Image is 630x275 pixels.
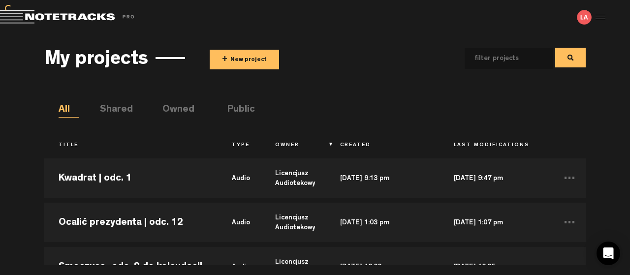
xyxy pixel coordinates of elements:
[100,103,121,118] li: Shared
[465,48,537,69] input: filter projects
[44,156,218,200] td: Kwadrat | odc. 1
[440,156,553,200] td: [DATE] 9:47 pm
[326,137,440,154] th: Created
[440,137,553,154] th: Last Modifications
[261,200,326,244] td: Licencjusz Audiotekowy
[597,242,620,265] div: Open Intercom Messenger
[553,156,586,200] td: ...
[227,103,248,118] li: Public
[553,200,586,244] td: ...
[44,137,218,154] th: Title
[218,137,261,154] th: Type
[59,103,79,118] li: All
[162,103,183,118] li: Owned
[44,50,148,71] h3: My projects
[261,137,326,154] th: Owner
[218,200,261,244] td: audio
[440,200,553,244] td: [DATE] 1:07 pm
[577,10,592,25] img: letters
[261,156,326,200] td: Licencjusz Audiotekowy
[222,54,227,65] span: +
[210,50,279,69] button: +New project
[44,200,218,244] td: Ocalić prezydenta | odc. 12
[326,200,440,244] td: [DATE] 1:03 pm
[218,156,261,200] td: audio
[326,156,440,200] td: [DATE] 9:13 pm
